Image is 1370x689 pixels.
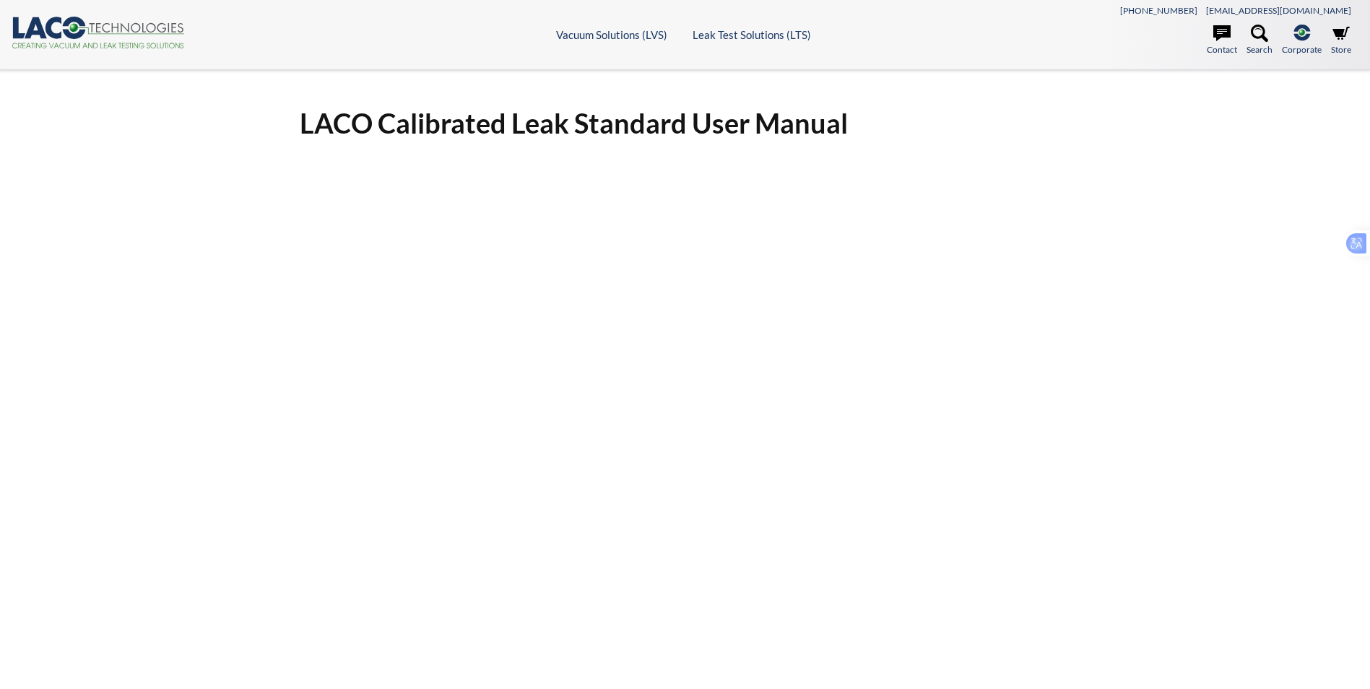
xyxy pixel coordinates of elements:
[300,105,1070,141] h1: LACO Calibrated Leak Standard User Manual
[1207,25,1237,56] a: Contact
[1331,25,1351,56] a: Store
[693,28,811,41] a: Leak Test Solutions (LTS)
[1282,43,1322,56] span: Corporate
[556,28,667,41] a: Vacuum Solutions (LVS)
[1247,25,1273,56] a: Search
[1206,5,1351,16] a: [EMAIL_ADDRESS][DOMAIN_NAME]
[1120,5,1197,16] a: [PHONE_NUMBER]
